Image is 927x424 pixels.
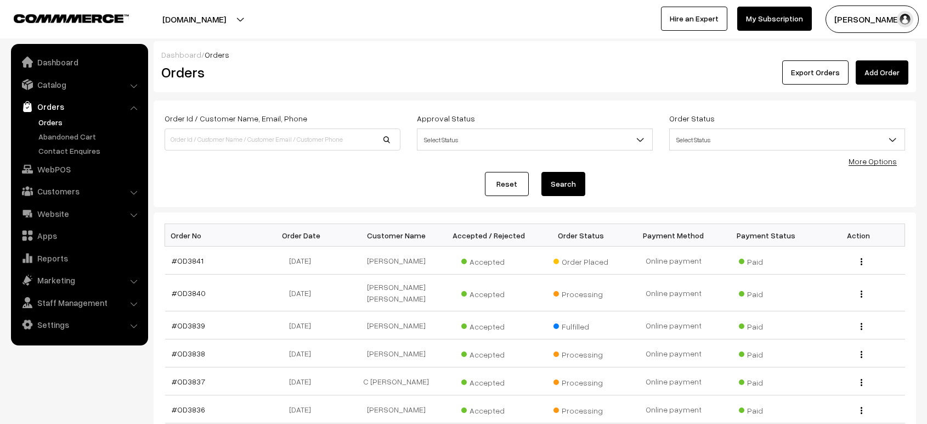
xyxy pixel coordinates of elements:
a: My Subscription [737,7,812,31]
a: #OD3838 [172,349,205,358]
a: Orders [14,97,144,116]
a: WebPOS [14,159,144,179]
img: Menu [861,379,862,386]
span: Processing [553,402,608,416]
a: Orders [36,116,144,128]
a: Abandoned Cart [36,131,144,142]
img: Menu [861,351,862,358]
a: Settings [14,315,144,334]
a: Dashboard [14,52,144,72]
span: Accepted [461,253,516,267]
td: C [PERSON_NAME] [350,367,443,395]
td: Online payment [628,311,720,339]
td: [DATE] [257,367,350,395]
td: [PERSON_NAME] [350,247,443,275]
span: Paid [739,374,794,388]
td: Online payment [628,395,720,423]
th: Accepted / Rejected [442,224,535,247]
td: Online payment [628,367,720,395]
span: Select Status [417,129,653,150]
td: Online payment [628,275,720,311]
th: Payment Status [720,224,812,247]
a: Catalog [14,75,144,94]
th: Order Date [257,224,350,247]
td: [PERSON_NAME] [350,311,443,339]
span: Order Placed [553,253,608,267]
img: Menu [861,258,862,265]
a: #OD3836 [172,405,205,414]
span: Processing [553,346,608,360]
span: Accepted [461,374,516,388]
img: Menu [861,323,862,330]
a: Reports [14,248,144,268]
span: Accepted [461,286,516,300]
a: #OD3840 [172,288,206,298]
span: Select Status [669,129,905,150]
th: Order Status [535,224,628,247]
img: Menu [861,407,862,414]
span: Select Status [670,130,905,149]
th: Payment Method [628,224,720,247]
a: More Options [849,157,897,166]
a: #OD3841 [172,256,204,265]
a: Website [14,204,144,224]
img: user [897,11,913,27]
th: Customer Name [350,224,443,247]
a: #OD3837 [172,377,205,386]
a: Staff Management [14,293,144,313]
img: Menu [861,291,862,298]
a: Contact Enquires [36,145,144,157]
span: Fulfilled [553,318,608,332]
td: [DATE] [257,395,350,423]
a: Add Order [856,60,908,85]
a: Dashboard [161,50,201,59]
td: [PERSON_NAME] [350,339,443,367]
span: Accepted [461,346,516,360]
button: Search [541,172,585,196]
td: [DATE] [257,339,350,367]
td: Online payment [628,247,720,275]
td: Online payment [628,339,720,367]
span: Paid [739,318,794,332]
td: [DATE] [257,311,350,339]
a: Customers [14,181,144,201]
td: [DATE] [257,247,350,275]
label: Order Id / Customer Name, Email, Phone [165,113,307,124]
td: [PERSON_NAME] [PERSON_NAME] [350,275,443,311]
span: Processing [553,286,608,300]
td: [DATE] [257,275,350,311]
span: Paid [739,346,794,360]
button: [PERSON_NAME] C [826,5,919,33]
span: Accepted [461,402,516,416]
button: Export Orders [782,60,849,85]
td: [PERSON_NAME] [350,395,443,423]
h2: Orders [161,64,399,81]
button: [DOMAIN_NAME] [124,5,264,33]
a: Hire an Expert [661,7,727,31]
a: COMMMERCE [14,11,110,24]
span: Orders [205,50,229,59]
span: Paid [739,402,794,416]
a: Apps [14,226,144,246]
a: Reset [485,172,529,196]
th: Action [812,224,905,247]
label: Order Status [669,113,715,124]
div: / [161,49,908,60]
input: Order Id / Customer Name / Customer Email / Customer Phone [165,129,400,150]
img: COMMMERCE [14,14,129,23]
span: Paid [739,253,794,267]
th: Order No [165,224,258,247]
a: Marketing [14,270,144,290]
span: Paid [739,286,794,300]
span: Processing [553,374,608,388]
span: Accepted [461,318,516,332]
a: #OD3839 [172,321,205,330]
span: Select Status [417,130,652,149]
label: Approval Status [417,113,475,124]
